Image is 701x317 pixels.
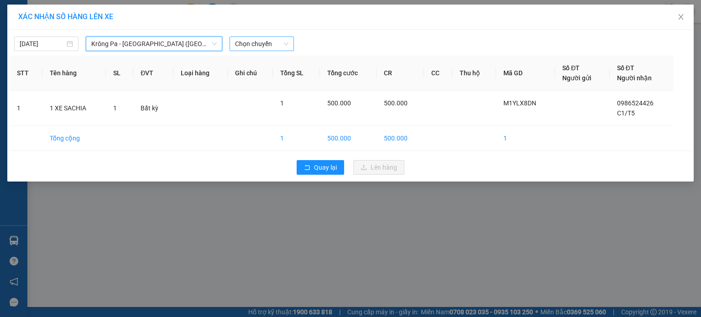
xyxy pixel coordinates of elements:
[10,56,42,91] th: STT
[133,56,173,91] th: ĐVT
[273,56,320,91] th: Tổng SL
[377,56,424,91] th: CR
[106,56,133,91] th: SL
[18,12,113,21] span: XÁC NHẬN SỐ HÀNG LÊN XE
[20,39,65,49] input: 11/10/2025
[562,64,580,72] span: Số ĐT
[42,91,106,126] td: 1 XE SACHIA
[677,13,685,21] span: close
[562,74,591,82] span: Người gửi
[320,56,376,91] th: Tổng cước
[113,104,117,112] span: 1
[496,126,555,151] td: 1
[42,126,106,151] td: Tổng cộng
[496,56,555,91] th: Mã GD
[617,109,635,117] span: C1/T5
[273,126,320,151] td: 1
[280,99,284,107] span: 1
[304,164,310,171] span: rollback
[452,56,496,91] th: Thu hộ
[384,99,408,107] span: 500.000
[235,37,288,51] span: Chọn chuyến
[327,99,351,107] span: 500.000
[297,160,344,175] button: rollbackQuay lại
[617,74,652,82] span: Người nhận
[10,91,42,126] td: 1
[668,5,694,30] button: Close
[173,56,227,91] th: Loại hàng
[377,126,424,151] td: 500.000
[353,160,404,175] button: uploadLên hàng
[424,56,452,91] th: CC
[42,56,106,91] th: Tên hàng
[228,56,273,91] th: Ghi chú
[617,64,634,72] span: Số ĐT
[314,162,337,172] span: Quay lại
[91,37,217,51] span: Krông Pa - Sài Gòn (Uar)
[212,41,217,47] span: down
[503,99,536,107] span: M1YLX8DN
[320,126,376,151] td: 500.000
[133,91,173,126] td: Bất kỳ
[617,99,654,107] span: 0986524426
